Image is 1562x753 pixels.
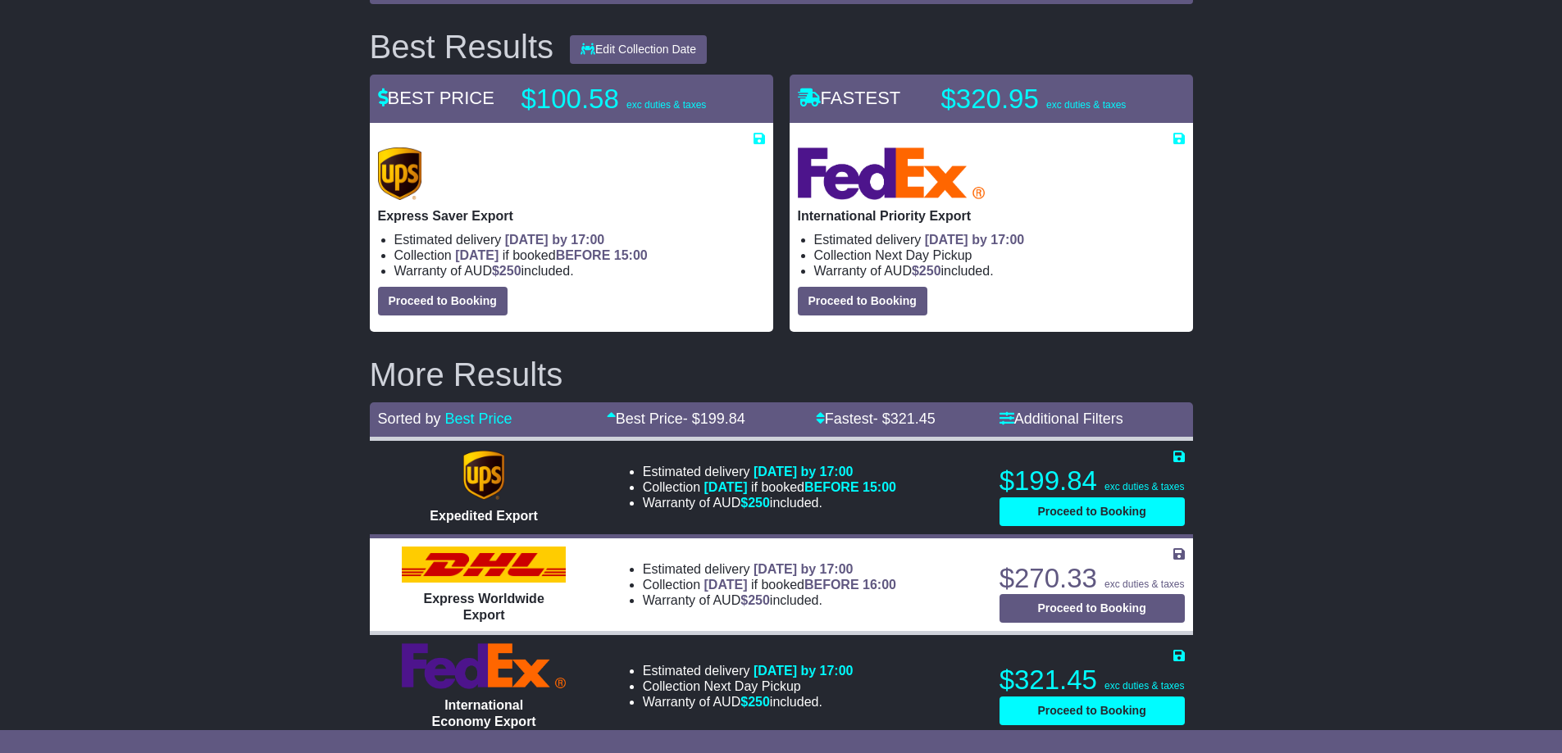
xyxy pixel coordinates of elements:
span: BEFORE [804,480,859,494]
a: Best Price- $199.84 [607,411,745,427]
li: Estimated delivery [814,232,1185,247]
span: exc duties & taxes [1104,680,1184,692]
li: Collection [643,577,896,592]
li: Estimated delivery [394,232,765,247]
p: Express Saver Export [378,208,765,224]
button: Edit Collection Date [570,35,707,64]
span: $ [492,264,521,278]
span: Next Day Pickup [875,248,972,262]
span: Expedited Export [430,509,538,523]
li: Estimated delivery [643,464,896,479]
img: UPS (new): Expedited Export [463,451,504,500]
span: exc duties & taxes [1104,481,1184,492]
span: [DATE] by 17:00 [925,233,1025,247]
span: International Economy Export [432,698,536,728]
span: 199.84 [700,411,745,427]
span: if booked [455,248,647,262]
span: - $ [873,411,936,427]
span: $ [740,496,770,510]
span: BEFORE [556,248,611,262]
span: Sorted by [378,411,441,427]
li: Collection [643,678,854,694]
span: if booked [704,480,896,494]
p: $320.95 [941,83,1146,116]
span: 250 [919,264,941,278]
span: [DATE] by 17:00 [505,233,605,247]
button: Proceed to Booking [1000,497,1185,526]
img: FedEx Express: International Priority Export [798,147,986,200]
p: $199.84 [1000,465,1185,497]
span: FASTEST [798,88,901,108]
img: DHL: Express Worldwide Export [402,547,566,583]
li: Warranty of AUD included. [814,263,1185,279]
li: Estimated delivery [643,663,854,678]
span: 15:00 [614,248,648,262]
a: Fastest- $321.45 [816,411,936,427]
span: - $ [683,411,745,427]
span: Next Day Pickup [704,679,801,693]
span: exc duties & taxes [1046,99,1126,111]
li: Warranty of AUD included. [643,495,896,510]
span: [DATE] [704,480,748,494]
span: 16:00 [863,578,896,592]
p: $270.33 [1000,562,1185,595]
div: Best Results [362,29,562,65]
span: Express Worldwide Export [423,592,544,621]
span: [DATE] [704,578,748,592]
button: Proceed to Booking [1000,594,1185,623]
span: [DATE] by 17:00 [754,562,854,576]
span: BEST PRICE [378,88,494,108]
li: Collection [394,247,765,263]
span: exc duties & taxes [626,99,706,111]
span: 250 [748,593,770,607]
h2: More Results [370,356,1193,392]
button: Proceed to Booking [378,287,508,315]
li: Collection [814,247,1185,263]
a: Additional Filters [1000,411,1123,427]
img: FedEx Express: International Economy Export [402,643,566,689]
span: exc duties & taxes [1104,578,1184,590]
li: Collection [643,479,896,495]
p: $100.58 [521,83,726,116]
a: Best Price [445,411,512,427]
span: [DATE] by 17:00 [754,465,854,479]
span: 250 [748,695,770,709]
p: International Priority Export [798,208,1185,224]
span: 250 [499,264,521,278]
li: Warranty of AUD included. [394,263,765,279]
li: Estimated delivery [643,561,896,577]
span: $ [740,695,770,709]
img: UPS (new): Express Saver Export [378,147,422,200]
li: Warranty of AUD included. [643,592,896,608]
span: 250 [748,496,770,510]
span: $ [912,264,941,278]
p: $321.45 [1000,664,1185,696]
span: if booked [704,578,896,592]
button: Proceed to Booking [1000,696,1185,725]
span: BEFORE [804,578,859,592]
button: Proceed to Booking [798,287,927,315]
span: 321.45 [890,411,936,427]
span: [DATE] by 17:00 [754,664,854,678]
span: [DATE] [455,248,499,262]
li: Warranty of AUD included. [643,694,854,710]
span: 15:00 [863,480,896,494]
span: $ [740,593,770,607]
